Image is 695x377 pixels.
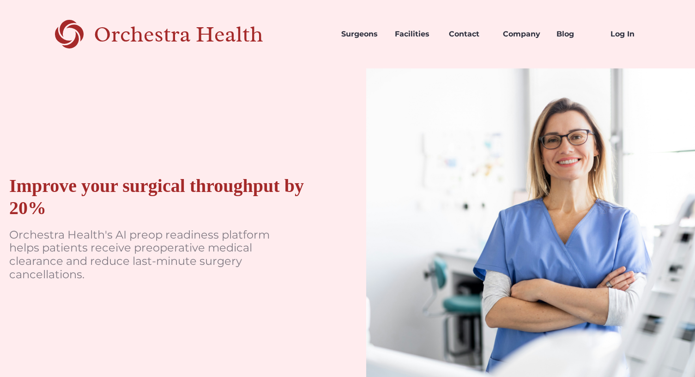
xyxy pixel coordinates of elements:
[9,228,286,281] p: Orchestra Health's AI preop readiness platform helps patients receive preoperative medical cleara...
[496,18,550,50] a: Company
[38,18,296,50] a: home
[334,18,388,50] a: Surgeons
[94,25,296,44] div: Orchestra Health
[549,18,603,50] a: Blog
[9,175,320,219] div: Improve your surgical throughput by 20%
[603,18,657,50] a: Log In
[387,18,441,50] a: Facilities
[441,18,496,50] a: Contact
